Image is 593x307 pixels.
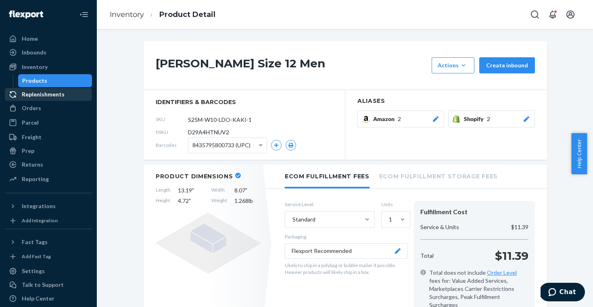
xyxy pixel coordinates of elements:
[103,3,222,27] ol: breadcrumbs
[22,90,65,98] div: Replenishments
[22,63,48,71] div: Inventory
[379,165,498,187] li: Ecom Fulfillment Storage Fees
[211,197,227,205] span: Weight
[159,10,215,19] a: Product Detail
[156,173,233,180] h2: Product Dimensions
[5,88,92,101] a: Replenishments
[18,74,92,87] a: Products
[388,215,389,223] input: 1
[192,187,194,194] span: "
[22,119,39,127] div: Parcel
[22,175,49,183] div: Reporting
[156,129,188,136] span: DSKU
[5,116,92,129] a: Parcel
[189,197,191,204] span: "
[511,223,528,231] p: $11.39
[5,46,92,59] a: Inbounds
[438,61,468,69] div: Actions
[156,98,333,106] span: identifiers & barcodes
[487,269,517,276] a: Order Level
[22,48,46,56] div: Inbounds
[76,6,92,23] button: Close Navigation
[562,6,578,23] button: Open account menu
[285,201,375,208] label: Service Level
[22,202,56,210] div: Integrations
[5,32,92,45] a: Home
[381,201,407,208] label: Units
[9,10,43,19] img: Flexport logo
[357,111,444,127] button: Amazon2
[571,133,587,174] button: Help Center
[389,215,392,223] div: 1
[22,147,34,155] div: Prep
[211,186,227,194] span: Width
[420,223,459,231] p: Service & Units
[156,197,171,205] span: Height
[245,187,247,194] span: "
[5,252,92,261] a: Add Fast Tag
[285,233,407,240] p: Packaging
[420,207,528,217] div: Fulfillment Cost
[5,61,92,73] a: Inventory
[22,77,47,85] div: Products
[5,173,92,186] a: Reporting
[432,57,474,73] button: Actions
[234,186,261,194] span: 8.07
[5,158,92,171] a: Returns
[420,252,434,260] p: Total
[545,6,561,23] button: Open notifications
[22,217,58,224] div: Add Integration
[5,236,92,249] button: Fast Tags
[464,115,487,123] span: Shopify
[479,57,535,73] button: Create inbound
[5,265,92,278] a: Settings
[398,115,401,123] span: 2
[357,98,535,104] h2: Aliases
[5,292,92,305] a: Help Center
[373,115,398,123] span: Amazon
[22,104,41,112] div: Orders
[5,278,92,291] button: Talk to Support
[5,102,92,115] a: Orders
[22,294,54,303] div: Help Center
[110,10,144,19] a: Inventory
[5,144,92,157] a: Prep
[178,186,204,194] span: 13.19
[292,215,315,223] div: Standard
[234,197,261,205] span: 1.268 lb
[22,238,48,246] div: Fast Tags
[188,128,229,136] span: D29A4HTNUV2
[156,116,188,123] span: SKU
[495,248,528,264] p: $11.39
[22,133,42,141] div: Freight
[192,138,251,152] span: 8435795800733 (UPC)
[541,283,585,303] iframe: Opens a widget where you can chat to one of our agents
[22,35,38,43] div: Home
[22,281,64,289] div: Talk to Support
[285,165,370,188] li: Ecom Fulfillment Fees
[5,131,92,144] a: Freight
[156,142,188,148] span: Barcodes
[22,253,51,260] div: Add Fast Tag
[487,115,490,123] span: 2
[285,262,407,276] p: Likely to ship in a polybag or bubble mailer if possible. Heavier products will likely ship in a ...
[5,216,92,226] a: Add Integration
[156,186,171,194] span: Length
[285,243,407,259] button: Flexport Recommended
[448,111,535,127] button: Shopify2
[178,197,204,205] span: 4.72
[156,57,428,73] h1: [PERSON_NAME] Size 12 Men
[22,161,43,169] div: Returns
[22,267,45,275] div: Settings
[5,200,92,213] button: Integrations
[527,6,543,23] button: Open Search Box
